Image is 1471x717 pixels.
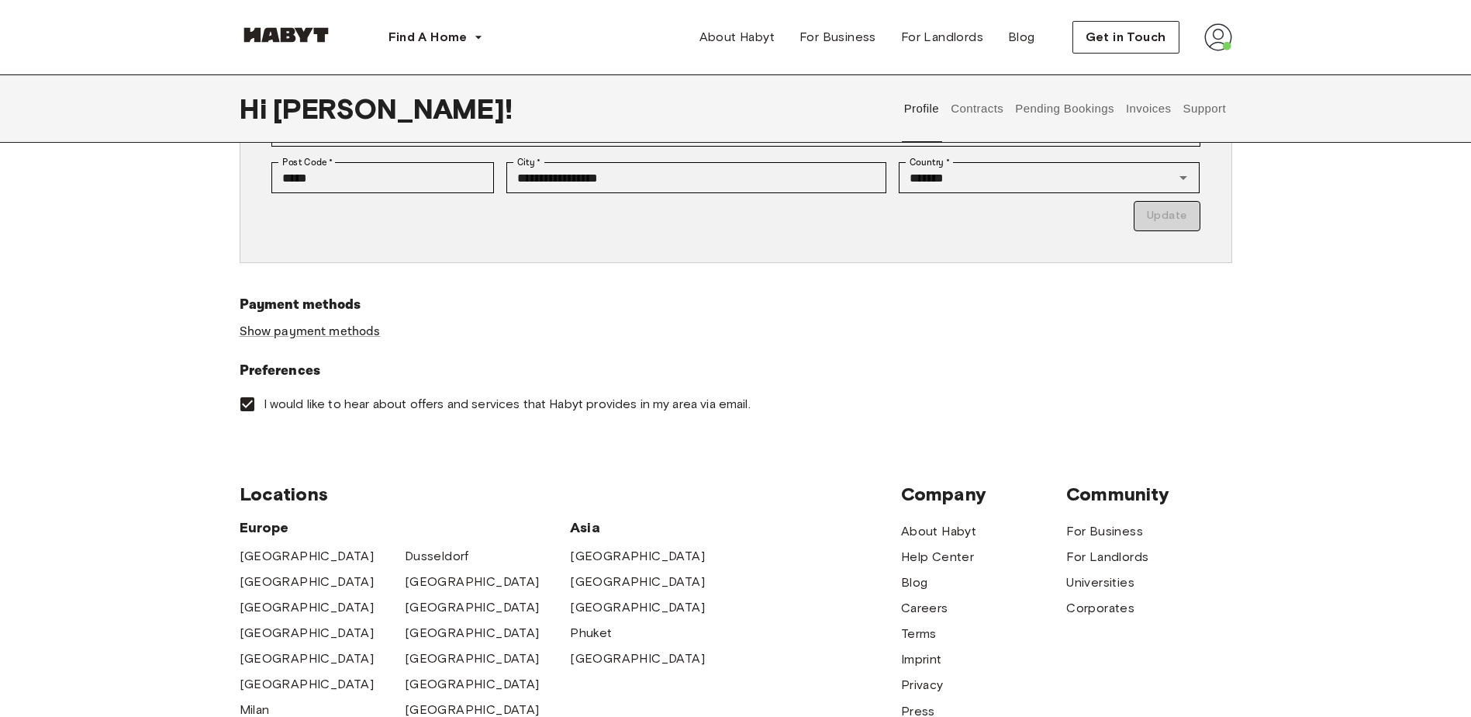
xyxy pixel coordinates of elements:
[240,360,1232,382] h6: Preferences
[405,573,540,591] a: [GEOGRAPHIC_DATA]
[1066,522,1143,541] a: For Business
[517,155,541,169] label: City
[240,27,333,43] img: Habyt
[240,483,901,506] span: Locations
[405,598,540,617] a: [GEOGRAPHIC_DATA]
[570,547,705,566] a: [GEOGRAPHIC_DATA]
[901,650,942,669] a: Imprint
[1181,74,1228,143] button: Support
[1066,599,1134,618] a: Corporates
[902,74,941,143] button: Profile
[889,22,996,53] a: For Landlords
[570,573,705,591] a: [GEOGRAPHIC_DATA]
[240,518,571,537] span: Europe
[1086,28,1166,47] span: Get in Touch
[240,624,375,643] a: [GEOGRAPHIC_DATA]
[787,22,889,53] a: For Business
[699,28,775,47] span: About Habyt
[376,22,496,53] button: Find A Home
[264,396,751,413] span: I would like to hear about offers and services that Habyt provides in my area via email.
[1072,21,1179,54] button: Get in Touch
[901,676,944,694] a: Privacy
[273,92,513,125] span: [PERSON_NAME] !
[570,518,735,537] span: Asia
[1013,74,1117,143] button: Pending Bookings
[898,74,1231,143] div: user profile tabs
[405,649,540,668] a: [GEOGRAPHIC_DATA]
[405,547,469,566] a: Dusseldorf
[1204,23,1232,51] img: avatar
[1066,483,1231,506] span: Community
[901,625,937,643] a: Terms
[388,28,468,47] span: Find A Home
[570,624,612,643] a: Phuket
[901,548,974,566] a: Help Center
[570,649,705,668] a: [GEOGRAPHIC_DATA]
[240,675,375,694] a: [GEOGRAPHIC_DATA]
[240,324,381,340] a: Show payment methods
[1066,548,1148,566] a: For Landlords
[1172,167,1194,189] button: Open
[1066,573,1134,592] a: Universities
[996,22,1048,53] a: Blog
[240,294,1232,316] h6: Payment methods
[687,22,787,53] a: About Habyt
[901,573,928,592] a: Blog
[240,573,375,591] a: [GEOGRAPHIC_DATA]
[240,598,375,617] a: [GEOGRAPHIC_DATA]
[240,649,375,668] a: [GEOGRAPHIC_DATA]
[901,522,976,541] a: About Habyt
[405,624,540,643] a: [GEOGRAPHIC_DATA]
[901,28,983,47] span: For Landlords
[1008,28,1035,47] span: Blog
[282,155,333,169] label: Post Code
[949,74,1006,143] button: Contracts
[901,599,948,618] a: Careers
[799,28,876,47] span: For Business
[570,598,705,617] a: [GEOGRAPHIC_DATA]
[901,483,1066,506] span: Company
[240,92,273,125] span: Hi
[1124,74,1172,143] button: Invoices
[910,155,950,169] label: Country
[240,547,375,566] a: [GEOGRAPHIC_DATA]
[405,675,540,694] a: [GEOGRAPHIC_DATA]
